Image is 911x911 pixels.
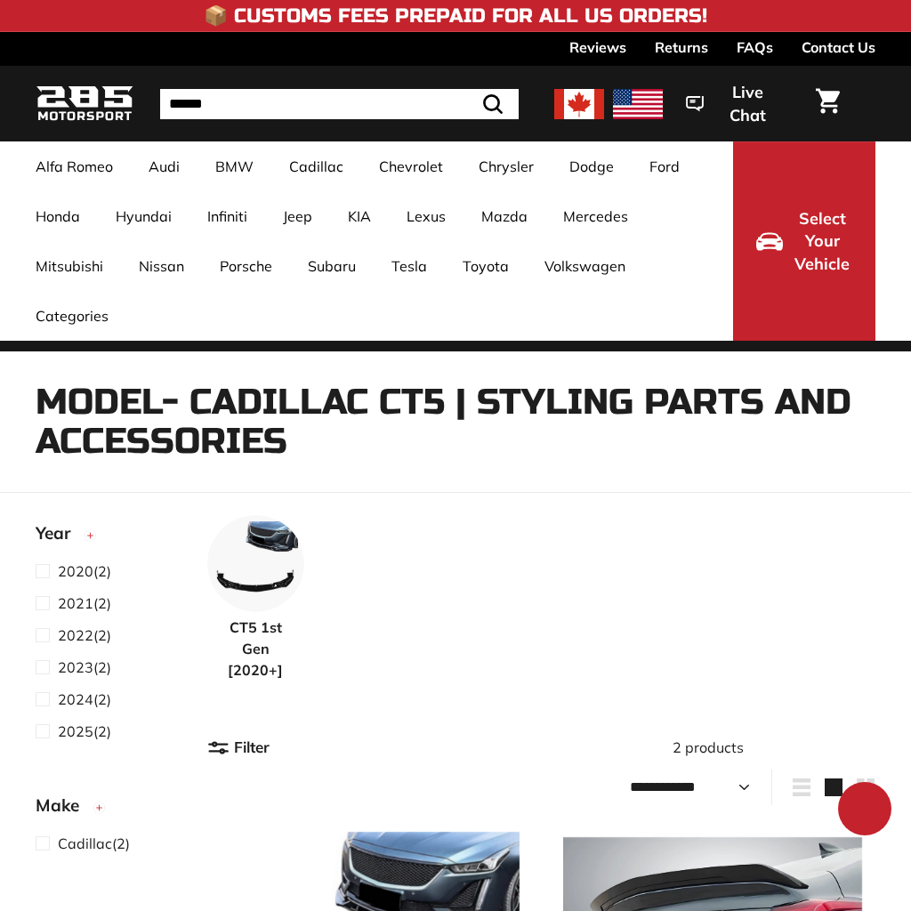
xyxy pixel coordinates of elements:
a: Porsche [202,241,290,291]
h4: 📦 Customs Fees Prepaid for All US Orders! [204,5,707,27]
a: Categories [18,291,126,341]
span: Cadillac [58,834,112,852]
a: Jeep [265,191,330,241]
div: 2 products [542,737,875,758]
a: Nissan [121,241,202,291]
img: Logo_285_Motorsport_areodynamics_components [36,83,133,125]
h1: Model- Cadillac CT5 | Styling Parts and Accessories [36,383,875,461]
span: 2022 [58,626,93,644]
span: 2021 [58,594,93,612]
button: Select Your Vehicle [733,141,875,341]
button: Year [36,515,179,560]
a: Alfa Romeo [18,141,131,191]
a: Dodge [552,141,632,191]
span: (2) [58,833,130,854]
inbox-online-store-chat: Shopify online store chat [833,782,897,840]
a: Cadillac [271,141,361,191]
a: KIA [330,191,389,241]
a: Infiniti [189,191,265,241]
a: Lexus [389,191,464,241]
span: Live Chat [713,81,782,126]
a: Mercedes [545,191,646,241]
span: Make [36,793,93,818]
a: Subaru [290,241,374,291]
a: Audi [131,141,198,191]
a: Honda [18,191,98,241]
span: (2) [58,560,111,582]
a: Chrysler [461,141,552,191]
a: FAQs [737,32,773,62]
span: Year [36,520,84,546]
span: (2) [58,593,111,614]
input: Search [160,89,519,119]
a: Mitsubishi [18,241,121,291]
a: Mazda [464,191,545,241]
a: Contact Us [802,32,875,62]
span: CT5 1st Gen [2020+] [207,617,303,681]
span: (2) [58,625,111,646]
a: Hyundai [98,191,189,241]
span: Select Your Vehicle [792,207,852,276]
a: Chevrolet [361,141,461,191]
a: Reviews [569,32,626,62]
a: Volkswagen [527,241,643,291]
button: Filter [207,725,270,770]
span: 2024 [58,690,93,708]
span: 2020 [58,562,93,580]
a: Ford [632,141,697,191]
a: Toyota [445,241,527,291]
a: Tesla [374,241,445,291]
span: 2025 [58,722,93,740]
span: (2) [58,657,111,678]
a: Cart [805,74,851,133]
a: CT5 1st Gen [2020+] [207,515,303,680]
button: Make [36,787,179,832]
button: Live Chat [663,70,805,137]
a: Returns [655,32,708,62]
span: (2) [58,721,111,742]
a: BMW [198,141,271,191]
span: 2023 [58,658,93,676]
span: (2) [58,689,111,710]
